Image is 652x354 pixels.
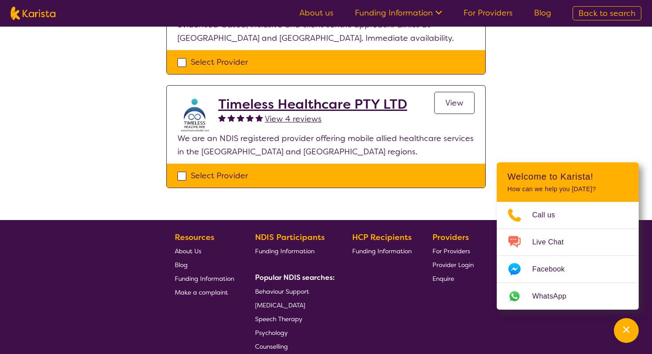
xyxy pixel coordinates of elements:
img: crpuwnkay6cgqnsg7el4.jpg [177,96,213,132]
ul: Choose channel [497,202,639,310]
b: NDIS Participants [255,232,325,243]
span: Funding Information [255,247,314,255]
b: Providers [432,232,469,243]
img: fullstar [228,114,235,122]
a: Make a complaint [175,285,234,299]
div: Channel Menu [497,162,639,310]
span: Psychology [255,329,288,337]
span: Behaviour Support [255,287,309,295]
a: Enquire [432,271,474,285]
a: Funding Information [355,8,442,18]
span: Provider Login [432,261,474,269]
img: fullstar [255,114,263,122]
b: Resources [175,232,214,243]
span: Blog [175,261,188,269]
a: Psychology [255,326,331,339]
img: fullstar [237,114,244,122]
p: We are an NDIS registered provider offering mobile allied healthcare services in the [GEOGRAPHIC_... [177,132,475,158]
span: Speech Therapy [255,315,302,323]
span: Call us [532,208,566,222]
a: Speech Therapy [255,312,331,326]
a: View [434,92,475,114]
a: Web link opens in a new tab. [497,283,639,310]
span: View 4 reviews [265,114,322,124]
span: Enquire [432,275,454,283]
span: Counselling [255,342,288,350]
a: [MEDICAL_DATA] [255,298,331,312]
a: Funding Information [175,271,234,285]
a: Counselling [255,339,331,353]
a: Blog [175,258,234,271]
a: For Providers [463,8,513,18]
h2: Welcome to Karista! [507,171,628,182]
a: Funding Information [255,244,331,258]
b: HCP Recipients [352,232,412,243]
a: About us [299,8,334,18]
span: Live Chat [532,236,574,249]
img: fullstar [246,114,254,122]
span: Funding Information [352,247,412,255]
span: For Providers [432,247,470,255]
img: Karista logo [11,7,55,20]
button: Channel Menu [614,318,639,343]
a: Timeless Healthcare PTY LTD [218,96,407,112]
a: Blog [534,8,551,18]
a: For Providers [432,244,474,258]
a: View 4 reviews [265,112,322,126]
a: Funding Information [352,244,412,258]
span: About Us [175,247,201,255]
img: fullstar [218,114,226,122]
span: Make a complaint [175,288,228,296]
b: Popular NDIS searches: [255,273,335,282]
a: Behaviour Support [255,284,331,298]
span: Funding Information [175,275,234,283]
a: About Us [175,244,234,258]
p: How can we help you [DATE]? [507,185,628,193]
span: View [445,98,463,108]
a: Provider Login [432,258,474,271]
span: [MEDICAL_DATA] [255,301,305,309]
span: WhatsApp [532,290,577,303]
span: Back to search [578,8,636,19]
a: Back to search [573,6,641,20]
span: Facebook [532,263,575,276]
